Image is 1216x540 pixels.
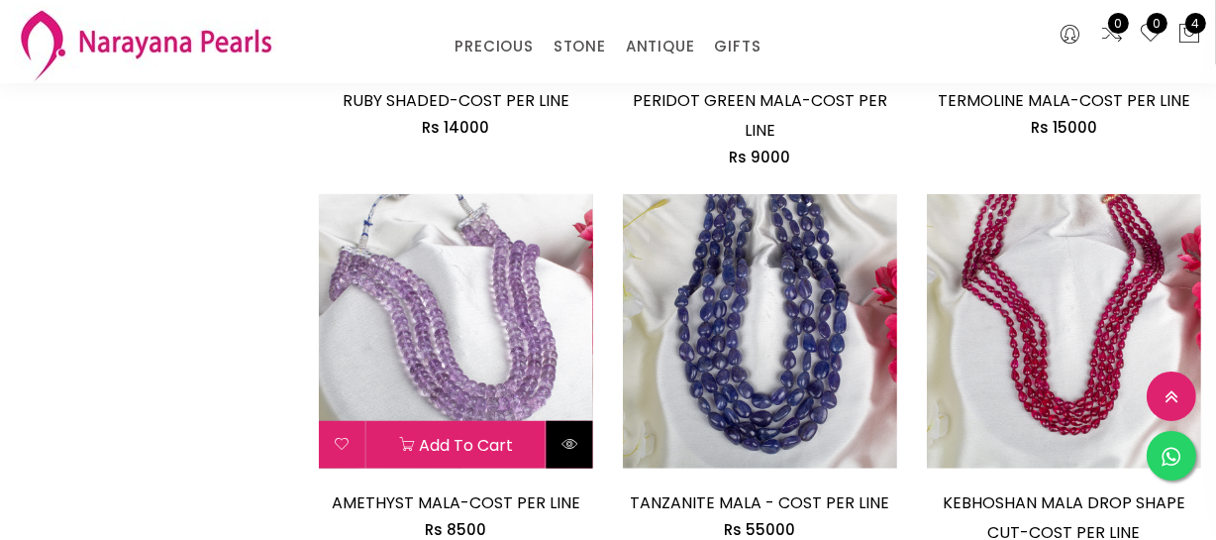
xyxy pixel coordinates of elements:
button: Add to cart [366,421,546,469]
button: 4 [1177,22,1201,48]
a: PERIDOT GREEN MALA-COST PER LINE [633,89,887,142]
a: AMETHYST MALA-COST PER LINE [332,491,580,514]
a: 0 [1100,22,1124,48]
a: STONE [554,32,606,61]
a: RUBY SHADED-COST PER LINE [343,89,569,112]
span: Rs 15000 [1031,117,1097,138]
a: TANZANITE MALA - COST PER LINE [630,491,889,514]
span: 4 [1185,13,1206,34]
button: Quick View [547,421,593,469]
span: 0 [1147,13,1167,34]
span: Rs 55000 [724,519,795,540]
span: Rs 8500 [425,519,486,540]
a: 0 [1139,22,1163,48]
a: TERMOLINE MALA-COST PER LINE [938,89,1190,112]
span: Rs 14000 [422,117,489,138]
a: ANTIQUE [626,32,695,61]
a: PRECIOUS [455,32,533,61]
button: Add to wishlist [319,421,365,469]
span: 0 [1108,13,1129,34]
a: GIFTS [714,32,760,61]
span: Rs 9000 [729,147,790,167]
